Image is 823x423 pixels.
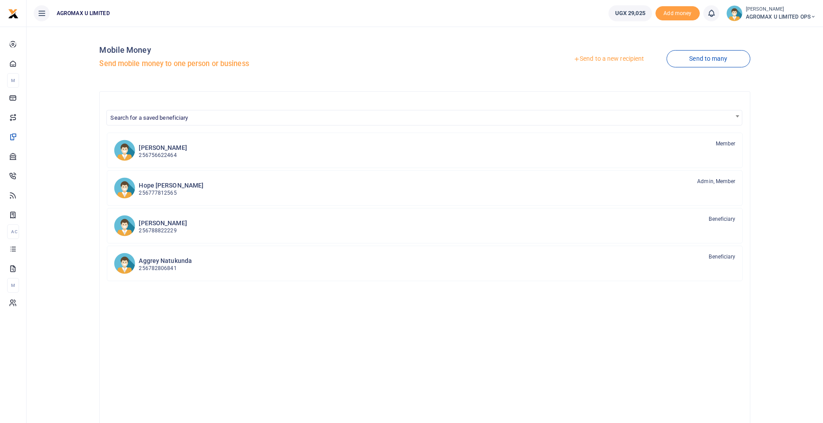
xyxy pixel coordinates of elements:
[99,59,421,68] h5: Send mobile money to one person or business
[716,140,736,148] span: Member
[709,253,735,261] span: Beneficiary
[746,13,816,21] span: AGROMAX U LIMITED OPS
[605,5,655,21] li: Wallet ballance
[7,224,19,239] li: Ac
[139,227,187,235] p: 256788822229
[655,6,700,21] li: Toup your wallet
[139,144,187,152] h6: [PERSON_NAME]
[655,9,700,16] a: Add money
[726,5,742,21] img: profile-user
[746,6,816,13] small: [PERSON_NAME]
[7,73,19,88] li: M
[114,253,135,274] img: AN
[139,151,187,160] p: 256756622464
[139,189,203,197] p: 256777812565
[110,114,188,121] span: Search for a saved beneficiary
[709,215,735,223] span: Beneficiary
[8,8,19,19] img: logo-small
[107,133,742,168] a: RO [PERSON_NAME] 256756622464 Member
[615,9,645,18] span: UGX 29,025
[139,257,192,265] h6: Aggrey Natukunda
[114,215,135,236] img: AJ
[106,110,742,125] span: Search for a saved beneficiary
[139,264,192,273] p: 256782806841
[655,6,700,21] span: Add money
[99,45,421,55] h4: Mobile Money
[7,278,19,293] li: M
[107,110,741,124] span: Search for a saved beneficiary
[107,170,742,206] a: HsN Hope [PERSON_NAME] 256777812565 Admin, Member
[726,5,816,21] a: profile-user [PERSON_NAME] AGROMAX U LIMITED OPS
[107,246,742,281] a: AN Aggrey Natukunda 256782806841 Beneficiary
[8,10,19,16] a: logo-small logo-large logo-large
[53,9,113,17] span: AGROMAX U LIMITED
[107,208,742,243] a: AJ [PERSON_NAME] 256788822229 Beneficiary
[114,140,135,161] img: RO
[667,50,750,67] a: Send to many
[608,5,652,21] a: UGX 29,025
[114,177,135,199] img: HsN
[139,219,187,227] h6: [PERSON_NAME]
[139,182,203,189] h6: Hope [PERSON_NAME]
[697,177,735,185] span: Admin, Member
[551,51,667,67] a: Send to a new recipient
